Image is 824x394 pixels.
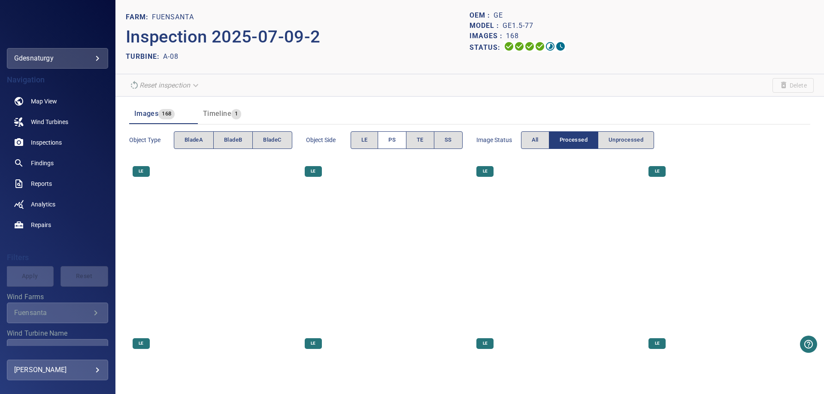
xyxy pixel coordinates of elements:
span: 1 [231,109,241,119]
span: LE [361,135,368,145]
a: analytics noActive [7,194,108,215]
p: 168 [506,31,519,41]
p: GE [494,10,503,21]
a: inspections noActive [7,132,108,153]
div: imageStatus [521,131,654,149]
a: map noActive [7,91,108,112]
span: Object Side [306,136,351,144]
button: TE [406,131,434,149]
div: Fuensanta [14,309,91,317]
button: All [521,131,549,149]
a: findings noActive [7,153,108,173]
span: Processed [560,135,588,145]
svg: Uploading 100% [504,41,514,52]
a: repairs noActive [7,215,108,235]
svg: Classification 0% [555,41,566,52]
span: 168 [158,109,175,119]
label: Wind Turbine Name [7,330,108,337]
span: Analytics [31,200,55,209]
span: PS [388,135,396,145]
p: FARM: [126,12,152,22]
button: bladeA [174,131,214,149]
span: bladeA [185,135,203,145]
span: LE [133,340,148,346]
p: GE1.5-77 [503,21,533,31]
span: Map View [31,97,57,106]
p: Inspection 2025-07-09-2 [126,24,470,50]
span: All [532,135,539,145]
svg: Selecting 100% [524,41,535,52]
div: Reset inspection [126,78,204,93]
button: bladeC [252,131,292,149]
span: LE [478,340,493,346]
button: Processed [549,131,598,149]
svg: Matching 13% [545,41,555,52]
h4: Navigation [7,76,108,84]
div: Wind Farms [7,303,108,323]
button: LE [351,131,379,149]
p: TURBINE: [126,52,163,62]
p: A-08 [163,52,179,62]
span: Reports [31,179,52,188]
span: Object type [129,136,174,144]
span: Findings [31,159,54,167]
h4: Filters [7,253,108,262]
div: Wind Turbine Name [7,339,108,360]
span: Inspections [31,138,62,147]
button: bladeB [213,131,253,149]
p: Fuensanta [152,12,194,22]
span: SS [445,135,452,145]
button: PS [378,131,406,149]
span: Unable to delete the inspection due to your user permissions [772,78,814,93]
span: Timeline [203,109,231,118]
span: Image Status [476,136,521,144]
a: windturbines noActive [7,112,108,132]
label: Wind Farms [7,294,108,300]
span: LE [133,168,148,174]
span: LE [650,168,665,174]
button: SS [434,131,463,149]
span: bladeB [224,135,242,145]
p: Status: [470,41,504,54]
span: LE [306,340,321,346]
span: LE [306,168,321,174]
span: bladeC [263,135,281,145]
div: gdesnaturgy [7,48,108,69]
span: LE [478,168,493,174]
div: [PERSON_NAME] [14,363,101,377]
span: Unprocessed [609,135,643,145]
p: Model : [470,21,503,31]
div: objectSide [351,131,463,149]
div: gdesnaturgy [14,52,101,65]
p: Images : [470,31,506,41]
svg: Data Formatted 100% [514,41,524,52]
span: Wind Turbines [31,118,68,126]
a: reports noActive [7,173,108,194]
span: Repairs [31,221,51,229]
span: TE [417,135,424,145]
div: objectType [174,131,292,149]
p: OEM : [470,10,494,21]
em: Reset inspection [139,81,190,89]
div: Unable to reset the inspection due to your user permissions [126,78,204,93]
div: A-08 / Fuensanta [14,345,91,353]
span: LE [650,340,665,346]
button: Unprocessed [598,131,654,149]
span: Images [134,109,158,118]
svg: ML Processing 100% [535,41,545,52]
